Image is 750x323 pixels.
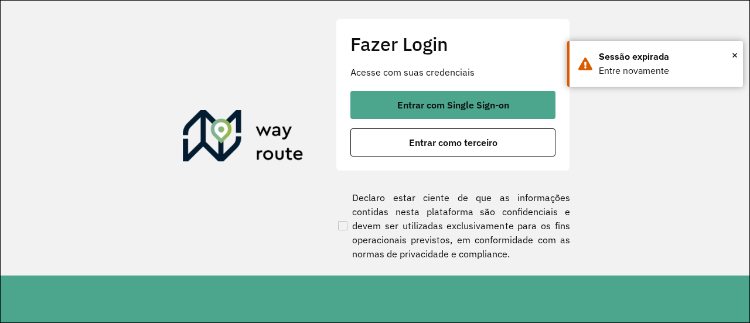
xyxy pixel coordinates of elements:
button: Close [732,46,738,64]
p: Acesse com suas credenciais [350,65,555,79]
label: Declaro estar ciente de que as informações contidas nesta plataforma são confidenciais e devem se... [336,191,570,261]
span: Entrar com Single Sign-on [397,100,509,110]
h2: Fazer Login [350,33,555,55]
div: Sessão expirada [599,50,734,64]
div: Entre novamente [599,64,734,78]
button: button [350,128,555,157]
button: button [350,91,555,119]
span: Entrar como terceiro [409,138,497,147]
span: × [732,46,738,64]
img: Roteirizador AmbevTech [183,110,304,166]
